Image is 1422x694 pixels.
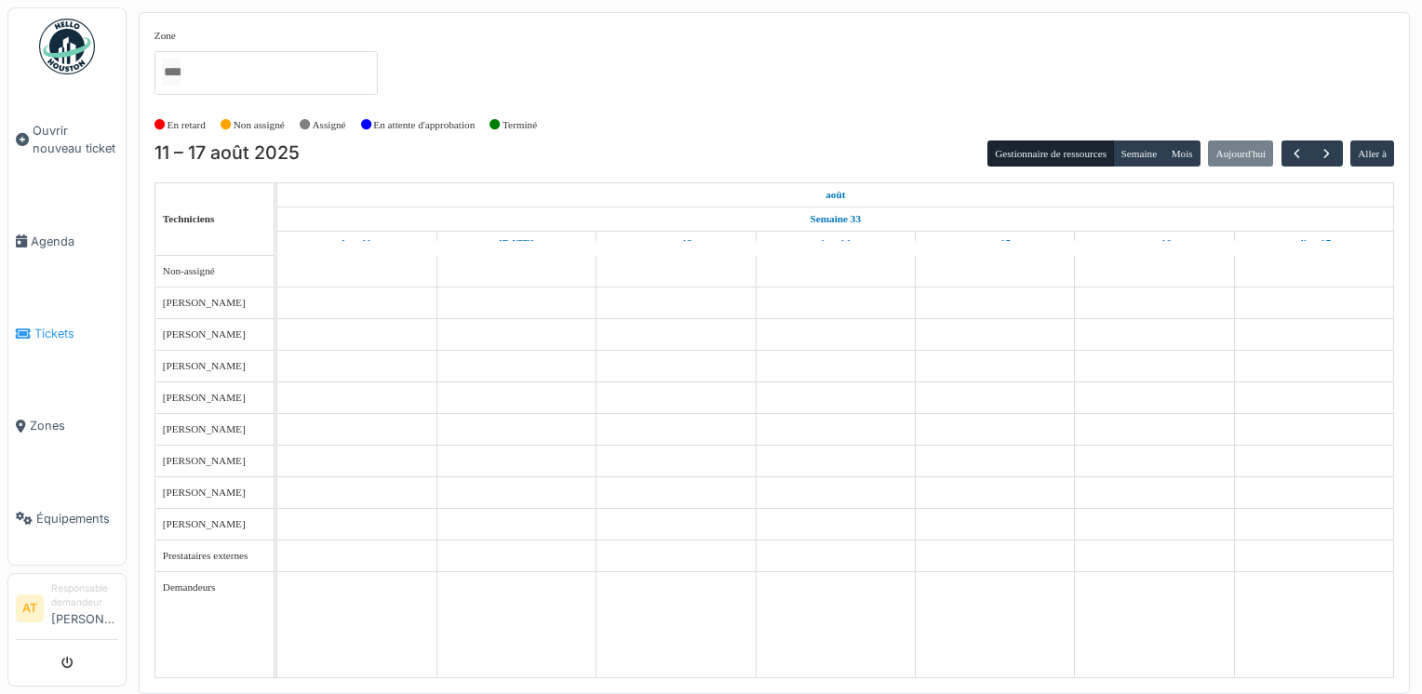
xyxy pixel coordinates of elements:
[337,232,376,255] a: 11 août 2025
[1113,140,1164,167] button: Semaine
[8,195,126,287] a: Agenda
[163,581,216,593] span: Demandeurs
[163,297,246,308] span: [PERSON_NAME]
[33,122,118,157] span: Ouvrir nouveau ticket
[34,325,118,342] span: Tickets
[36,510,118,527] span: Équipements
[1281,140,1312,167] button: Précédent
[163,487,246,498] span: [PERSON_NAME]
[163,392,246,403] span: [PERSON_NAME]
[494,232,539,255] a: 12 août 2025
[39,19,95,74] img: Badge_color-CXgf-gQk.svg
[8,473,126,565] a: Équipements
[1163,140,1201,167] button: Mois
[974,232,1015,255] a: 15 août 2025
[16,581,118,640] a: AT Responsable demandeur[PERSON_NAME]
[163,265,215,276] span: Non-assigné
[987,140,1114,167] button: Gestionnaire de ressources
[503,117,537,133] label: Terminé
[163,360,246,371] span: [PERSON_NAME]
[8,287,126,380] a: Tickets
[816,232,855,255] a: 14 août 2025
[234,117,285,133] label: Non assigné
[1208,140,1273,167] button: Aujourd'hui
[1350,140,1394,167] button: Aller à
[154,142,300,165] h2: 11 – 17 août 2025
[163,213,215,224] span: Techniciens
[163,423,246,434] span: [PERSON_NAME]
[8,380,126,472] a: Zones
[16,594,44,622] li: AT
[163,550,248,561] span: Prestataires externes
[154,28,176,44] label: Zone
[163,455,246,466] span: [PERSON_NAME]
[163,328,246,340] span: [PERSON_NAME]
[31,233,118,250] span: Agenda
[163,518,246,529] span: [PERSON_NAME]
[313,117,346,133] label: Assigné
[821,183,850,207] a: 11 août 2025
[51,581,118,610] div: Responsable demandeur
[1311,140,1342,167] button: Suivant
[1294,232,1335,255] a: 17 août 2025
[8,85,126,195] a: Ouvrir nouveau ticket
[162,59,181,86] input: Tous
[655,232,697,255] a: 13 août 2025
[30,417,118,434] span: Zones
[51,581,118,635] li: [PERSON_NAME]
[373,117,475,133] label: En attente d'approbation
[806,207,865,231] a: Semaine 33
[1134,232,1176,255] a: 16 août 2025
[168,117,206,133] label: En retard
